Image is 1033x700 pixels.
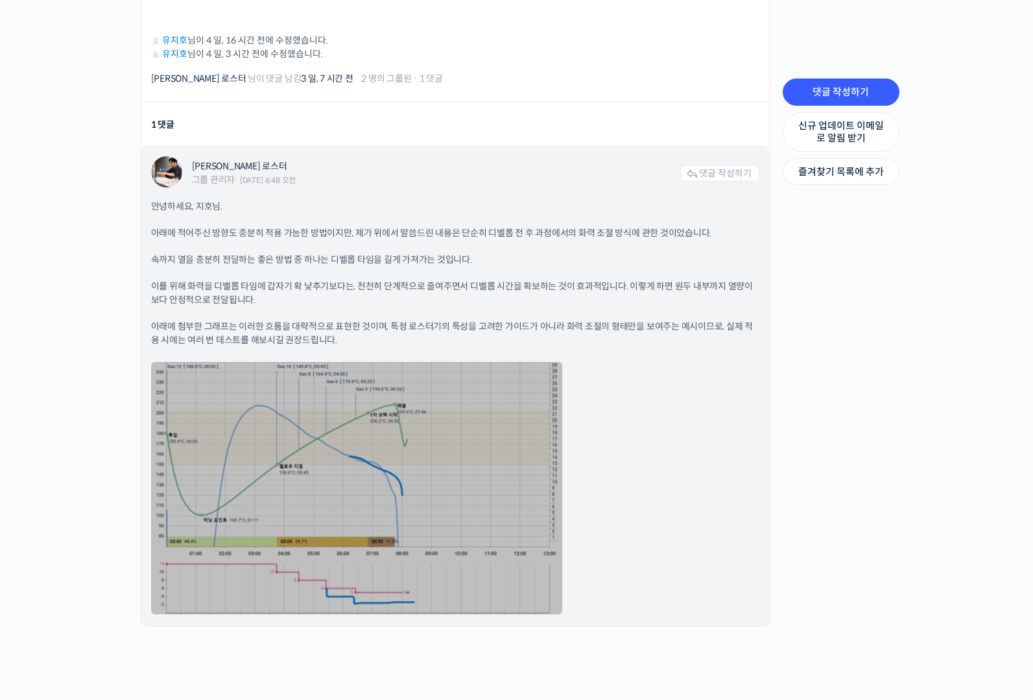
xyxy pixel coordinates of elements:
[151,320,759,347] p: 아래에 첨부한 그래프는 이러한 흐름을 대략적으로 표현한 것이며, 특정 로스터기의 특성을 고려한 가이드가 아니라 화력 조절의 형태만을 보여주는 예시이므로, 실제 적용 시에는 여...
[151,74,353,83] span: 님이 댓글 남김
[151,253,759,267] p: 속까지 열을 충분히 전달하는 좋은 방법 중 하나는 디벨롭 타임을 길게 가져가는 것입니다.
[240,176,296,184] span: [DATE] 6:48 오전
[200,431,216,441] span: 설정
[41,431,49,441] span: 홈
[151,34,160,46] a: "유지호"님 프로필 보기
[151,116,174,134] div: 1 댓글
[151,280,759,307] p: 이를 위해 화력을 디벨롭 타임에 갑자기 확 낮추기보다는, 천천히 단계적으로 줄여주면서 디벨롭 시간을 확보하는 것이 효과적입니다. 이렇게 하면 원두 내부까지 열량이 보다 안정적...
[680,165,759,182] a: 댓글 작성하기
[192,175,235,184] div: 그룹 관리자
[151,200,759,213] p: 안녕하세요, 지호님.
[151,47,759,61] li: 님이 4 일, 3 시간 전에 수정했습니다.
[413,73,418,84] span: ·
[783,112,899,152] a: 신규 업데이트 이메일로 알림 받기
[783,78,899,106] a: 댓글 작성하기
[86,411,167,444] a: 대화
[361,74,411,83] span: 2 명의 그룹원
[162,34,187,46] a: 유지호
[192,160,287,172] a: [PERSON_NAME] 로스터
[420,74,443,83] span: 1 댓글
[4,411,86,444] a: 홈
[151,156,182,187] a: "윤원균 로스터"님 프로필 보기
[783,158,899,186] a: 즐겨찾기 목록에 추가
[699,167,752,179] span: 댓글 작성하기
[151,34,759,47] li: 님이 4 일, 16 시간 전에 수정했습니다.
[151,226,759,240] p: 아래에 적어주신 방향도 충분히 적용 가능한 방법이지만, 제가 위에서 말씀드린 내용은 단순히 디벨롭 전 후 과정에서의 화력 조절 방식에 관한 것이었습니다.
[151,48,160,60] a: "유지호"님 프로필 보기
[301,73,353,84] a: 3 일, 7 시간 전
[119,431,134,442] span: 대화
[162,48,187,60] a: 유지호
[167,411,249,444] a: 설정
[151,73,246,84] a: [PERSON_NAME] 로스터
